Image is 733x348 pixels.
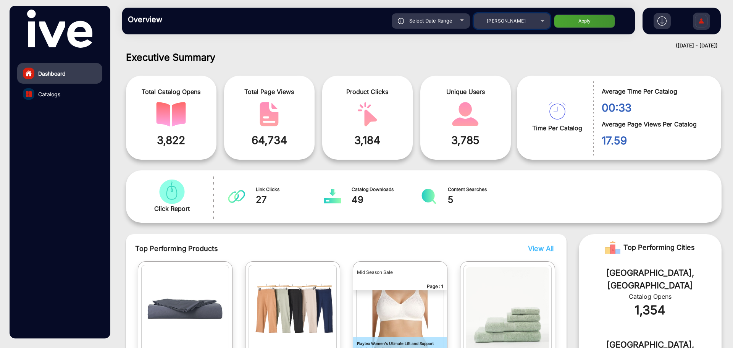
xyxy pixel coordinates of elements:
[590,267,710,292] div: [GEOGRAPHIC_DATA], [GEOGRAPHIC_DATA]
[448,193,517,207] span: 5
[605,240,620,255] img: Rank image
[38,70,66,78] span: Dashboard
[132,87,211,96] span: Total Catalog Opens
[528,244,554,253] span: View All
[126,52,722,63] h1: Executive Summary
[487,18,526,24] span: [PERSON_NAME]
[17,84,102,104] a: Catalogs
[135,243,457,254] span: Top Performing Products
[426,87,505,96] span: Unique Users
[549,102,566,120] img: catalog
[26,91,32,97] img: catalog
[352,193,421,207] span: 49
[602,87,710,96] span: Average Time Per Catalog
[115,42,718,50] div: ([DATE] - [DATE])
[353,283,447,290] p: Page : 1
[623,240,695,255] span: Top Performing Cities
[554,15,615,28] button: Apply
[409,18,452,24] span: Select Date Range
[254,102,284,126] img: catalog
[38,90,60,98] span: Catalogs
[17,63,102,84] a: Dashboard
[353,262,447,283] p: Mid Season Sale
[256,186,325,193] span: Link Clicks
[128,15,235,24] h3: Overview
[657,16,667,26] img: h2download.svg
[328,87,407,96] span: Product Clicks
[352,186,421,193] span: Catalog Downloads
[590,301,710,319] div: 1,354
[426,132,505,148] span: 3,785
[398,18,404,24] img: icon
[156,102,186,126] img: catalog
[256,193,325,207] span: 27
[230,87,309,96] span: Total Page Views
[602,100,710,116] span: 00:33
[448,186,517,193] span: Content Searches
[27,10,92,48] img: vmg-logo
[230,132,309,148] span: 64,734
[157,180,187,204] img: catalog
[693,9,709,36] img: Sign%20Up.svg
[526,243,552,254] button: View All
[228,189,245,204] img: catalog
[132,132,211,148] span: 3,822
[324,189,341,204] img: catalog
[352,102,382,126] img: catalog
[602,133,710,149] span: 17.59
[450,102,480,126] img: catalog
[602,120,710,129] span: Average Page Views Per Catalog
[590,292,710,301] div: Catalog Opens
[328,132,407,148] span: 3,184
[154,204,190,213] span: Click Report
[420,189,438,204] img: catalog
[25,70,32,77] img: home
